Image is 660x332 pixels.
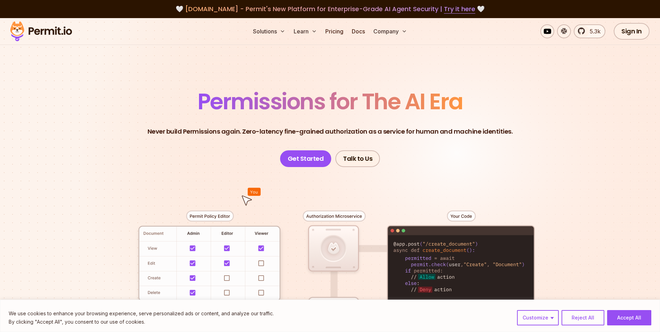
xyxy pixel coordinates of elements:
[607,310,651,325] button: Accept All
[562,310,604,325] button: Reject All
[349,24,368,38] a: Docs
[17,4,643,14] div: 🤍 🤍
[323,24,346,38] a: Pricing
[250,24,288,38] button: Solutions
[517,310,559,325] button: Customize
[371,24,410,38] button: Company
[7,19,75,43] img: Permit logo
[9,318,274,326] p: By clicking "Accept All", you consent to our use of cookies.
[185,5,475,13] span: [DOMAIN_NAME] - Permit's New Platform for Enterprise-Grade AI Agent Security |
[614,23,650,40] a: Sign In
[291,24,320,38] button: Learn
[574,24,605,38] a: 5.3k
[586,27,601,35] span: 5.3k
[9,309,274,318] p: We use cookies to enhance your browsing experience, serve personalized ads or content, and analyz...
[335,150,380,167] a: Talk to Us
[198,86,463,117] span: Permissions for The AI Era
[280,150,332,167] a: Get Started
[148,127,513,136] p: Never build Permissions again. Zero-latency fine-grained authorization as a service for human and...
[444,5,475,14] a: Try it here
